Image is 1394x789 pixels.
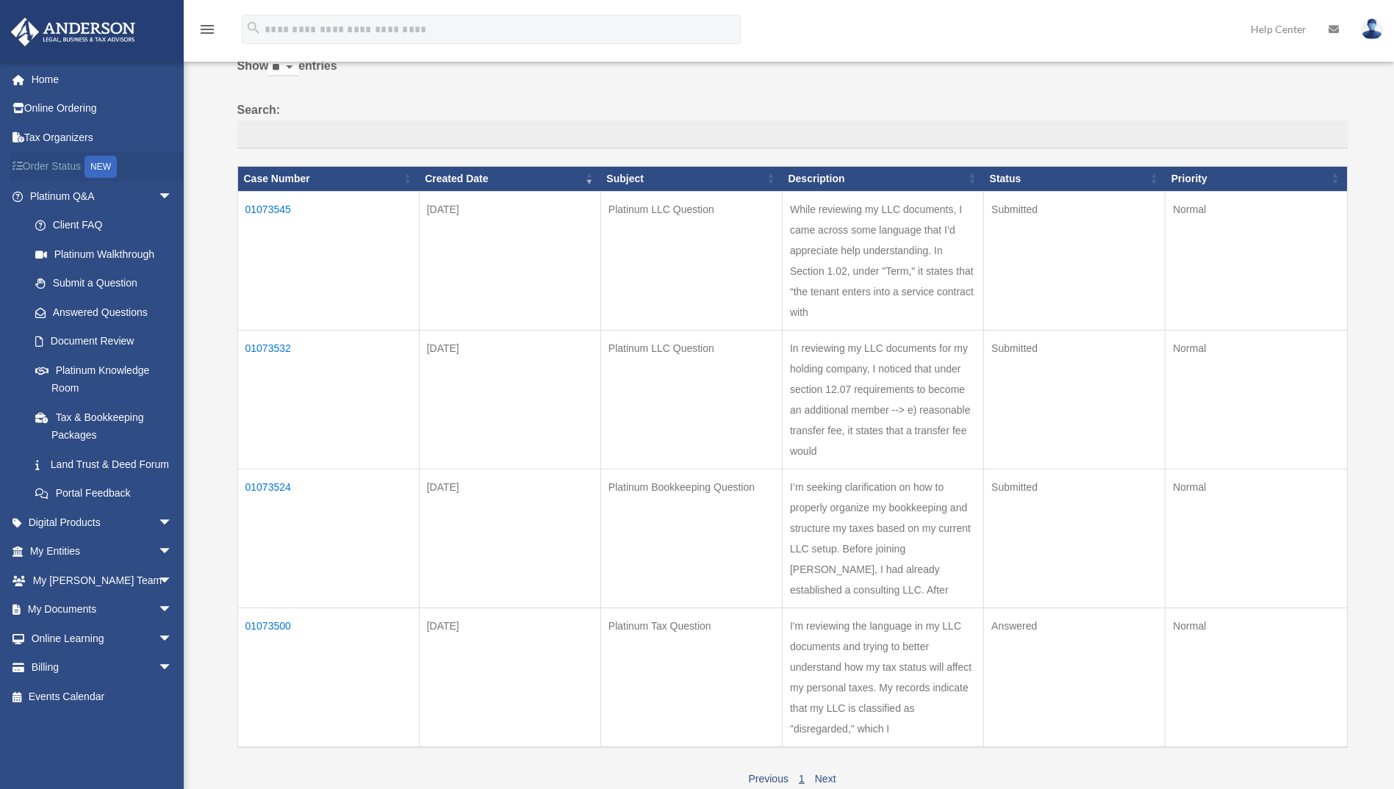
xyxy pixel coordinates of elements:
[419,469,600,608] td: [DATE]
[10,595,195,624] a: My Documentsarrow_drop_down
[1165,330,1347,469] td: Normal
[1165,469,1347,608] td: Normal
[782,469,983,608] td: I’m seeking clarification on how to properly organize my bookkeeping and structure my taxes based...
[237,608,419,747] td: 01073500
[782,166,983,191] th: Description: activate to sort column ascending
[237,100,1348,148] label: Search:
[600,608,782,747] td: Platinum Tax Question
[10,653,195,682] a: Billingarrow_drop_down
[10,65,195,94] a: Home
[600,191,782,330] td: Platinum LLC Question
[1165,191,1347,330] td: Normal
[782,608,983,747] td: I'm reviewing the language in my LLC documents and trying to better understand how my tax status ...
[600,330,782,469] td: Platinum LLC Question
[10,152,195,182] a: Order StatusNEW
[21,269,187,298] a: Submit a Question
[21,327,187,356] a: Document Review
[237,56,1348,91] label: Show entries
[10,537,195,566] a: My Entitiesarrow_drop_down
[984,166,1165,191] th: Status: activate to sort column ascending
[600,166,782,191] th: Subject: activate to sort column ascending
[237,330,419,469] td: 01073532
[245,20,262,36] i: search
[984,191,1165,330] td: Submitted
[10,566,195,595] a: My [PERSON_NAME] Teamarrow_drop_down
[419,608,600,747] td: [DATE]
[158,624,187,654] span: arrow_drop_down
[85,156,117,178] div: NEW
[158,181,187,212] span: arrow_drop_down
[237,166,419,191] th: Case Number: activate to sort column ascending
[268,60,298,76] select: Showentries
[21,403,187,450] a: Tax & Bookkeeping Packages
[984,469,1165,608] td: Submitted
[748,773,788,785] a: Previous
[419,166,600,191] th: Created Date: activate to sort column ascending
[10,682,195,711] a: Events Calendar
[984,330,1165,469] td: Submitted
[600,469,782,608] td: Platinum Bookkeeping Question
[21,211,187,240] a: Client FAQ
[1165,166,1347,191] th: Priority: activate to sort column ascending
[782,191,983,330] td: While reviewing my LLC documents, I came across some language that I’d appreciate help understand...
[7,18,140,46] img: Anderson Advisors Platinum Portal
[782,330,983,469] td: In reviewing my LLC documents for my holding company, I noticed that under section 12.07 requirem...
[158,566,187,596] span: arrow_drop_down
[237,191,419,330] td: 01073545
[10,94,195,123] a: Online Ordering
[10,123,195,152] a: Tax Organizers
[237,120,1348,148] input: Search:
[10,181,187,211] a: Platinum Q&Aarrow_drop_down
[158,508,187,538] span: arrow_drop_down
[10,624,195,653] a: Online Learningarrow_drop_down
[237,469,419,608] td: 01073524
[21,298,180,327] a: Answered Questions
[158,653,187,683] span: arrow_drop_down
[815,773,836,785] a: Next
[419,191,600,330] td: [DATE]
[158,595,187,625] span: arrow_drop_down
[198,26,216,38] a: menu
[158,537,187,567] span: arrow_drop_down
[1165,608,1347,747] td: Normal
[21,479,187,508] a: Portal Feedback
[1361,18,1383,40] img: User Pic
[198,21,216,38] i: menu
[799,773,805,785] a: 1
[21,356,187,403] a: Platinum Knowledge Room
[10,508,195,537] a: Digital Productsarrow_drop_down
[21,239,187,269] a: Platinum Walkthrough
[984,608,1165,747] td: Answered
[419,330,600,469] td: [DATE]
[21,450,187,479] a: Land Trust & Deed Forum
